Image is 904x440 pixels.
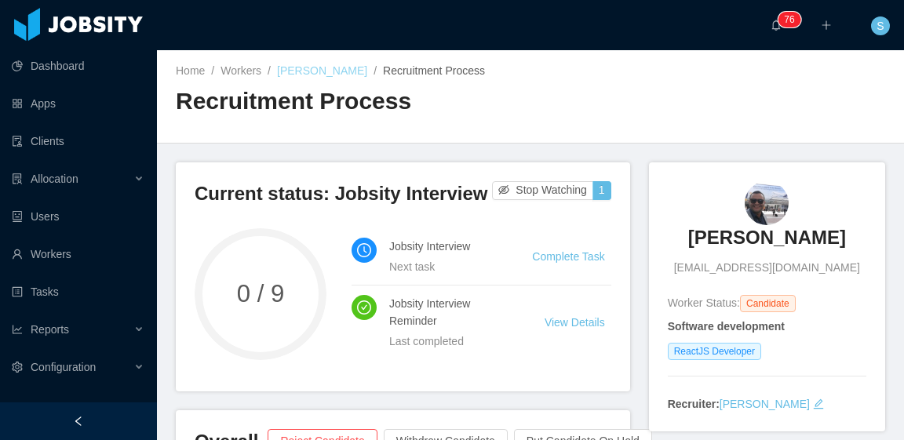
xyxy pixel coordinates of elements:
[12,173,23,184] i: icon: solution
[813,398,824,409] i: icon: edit
[492,181,593,200] button: icon: eye-invisibleStop Watching
[12,324,23,335] i: icon: line-chart
[532,250,604,263] a: Complete Task
[821,20,832,31] i: icon: plus
[12,88,144,119] a: icon: appstoreApps
[211,64,214,77] span: /
[176,85,530,118] h2: Recruitment Process
[674,260,860,276] span: [EMAIL_ADDRESS][DOMAIN_NAME]
[268,64,271,77] span: /
[195,282,326,306] span: 0 / 9
[745,181,789,225] img: 2ae68cd4-f32a-41ae-b72c-cc2b01faf324_68dd50d42e96d-90w.png
[12,362,23,373] i: icon: setting
[778,12,800,27] sup: 76
[357,243,371,257] i: icon: clock-circle
[688,225,846,260] a: [PERSON_NAME]
[357,300,371,315] i: icon: check-circle
[12,50,144,82] a: icon: pie-chartDashboard
[389,238,494,255] h4: Jobsity Interview
[31,361,96,373] span: Configuration
[784,12,789,27] p: 7
[12,238,144,270] a: icon: userWorkers
[668,320,785,333] strong: Software development
[12,201,144,232] a: icon: robotUsers
[389,295,507,329] h4: Jobsity Interview Reminder
[789,12,795,27] p: 6
[31,323,69,336] span: Reports
[12,276,144,307] a: icon: profileTasks
[374,64,377,77] span: /
[668,343,761,360] span: ReactJS Developer
[12,125,144,157] a: icon: auditClients
[668,398,720,410] strong: Recruiter:
[383,64,485,77] span: Recruitment Process
[221,64,261,77] a: Workers
[740,295,796,312] span: Candidate
[176,64,205,77] a: Home
[771,20,782,31] i: icon: bell
[195,181,492,206] h3: Current status: Jobsity Interview
[688,225,846,250] h3: [PERSON_NAME]
[31,173,78,185] span: Allocation
[545,316,605,329] a: View Details
[277,64,367,77] a: [PERSON_NAME]
[877,16,884,35] span: S
[389,333,507,350] div: Last completed
[592,181,611,200] button: 1
[389,258,494,275] div: Next task
[720,398,810,410] a: [PERSON_NAME]
[668,296,740,309] span: Worker Status:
